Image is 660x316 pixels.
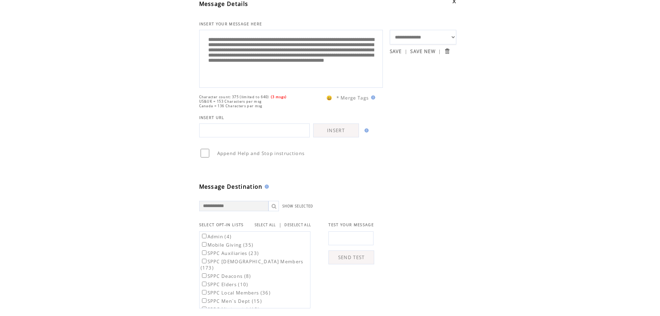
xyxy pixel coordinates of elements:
[202,307,206,311] input: SPPC Ministerial (13)
[201,242,254,248] label: Mobile Giving (35)
[199,115,225,120] span: INSERT URL
[202,282,206,286] input: SPPC Elders (10)
[199,99,262,104] span: US&UK = 153 Characters per msg
[199,95,269,99] span: Character count: 375 (limited to 640)
[202,298,206,303] input: SPPC Men`s Dept (15)
[438,48,441,54] span: |
[405,48,407,54] span: |
[201,306,260,313] label: SPPC Ministerial (13)
[255,223,276,227] a: SELECT ALL
[282,204,314,208] a: SHOW SELECTED
[326,95,333,101] span: 😀
[390,48,402,54] a: SAVE
[201,290,271,296] label: SPPC Local Members (36)
[202,234,206,238] input: Admin (4)
[201,298,262,304] label: SPPC Men`s Dept (15)
[201,281,248,288] label: SPPC Elders (10)
[313,123,359,137] a: INSERT
[201,258,303,271] label: SPPC [DEMOGRAPHIC_DATA] Members (173)
[336,95,369,101] span: * Merge Tags
[369,95,375,100] img: help.gif
[199,222,244,227] span: SELECT OPT-IN LISTS
[362,128,369,133] img: help.gif
[201,273,251,279] label: SPPC Deacons (8)
[202,250,206,255] input: SPPC Auxiliaries (23)
[328,250,374,264] a: SEND TEST
[202,273,206,278] input: SPPC Deacons (8)
[444,48,450,54] input: Submit
[284,223,311,227] a: DESELECT ALL
[217,150,305,156] span: Append Help and Stop instructions
[199,104,263,108] span: Canada = 136 Characters per msg
[202,259,206,263] input: SPPC [DEMOGRAPHIC_DATA] Members (173)
[328,222,374,227] span: TEST YOUR MESSAGE
[199,183,263,190] span: Message Destination
[263,185,269,189] img: help.gif
[202,242,206,247] input: Mobile Giving (35)
[199,22,262,26] span: INSERT YOUR MESSAGE HERE
[201,250,259,256] label: SPPC Auxiliaries (23)
[201,233,232,240] label: Admin (4)
[202,290,206,294] input: SPPC Local Members (36)
[271,95,287,99] span: (3 msgs)
[410,48,435,54] a: SAVE NEW
[279,222,282,228] span: |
